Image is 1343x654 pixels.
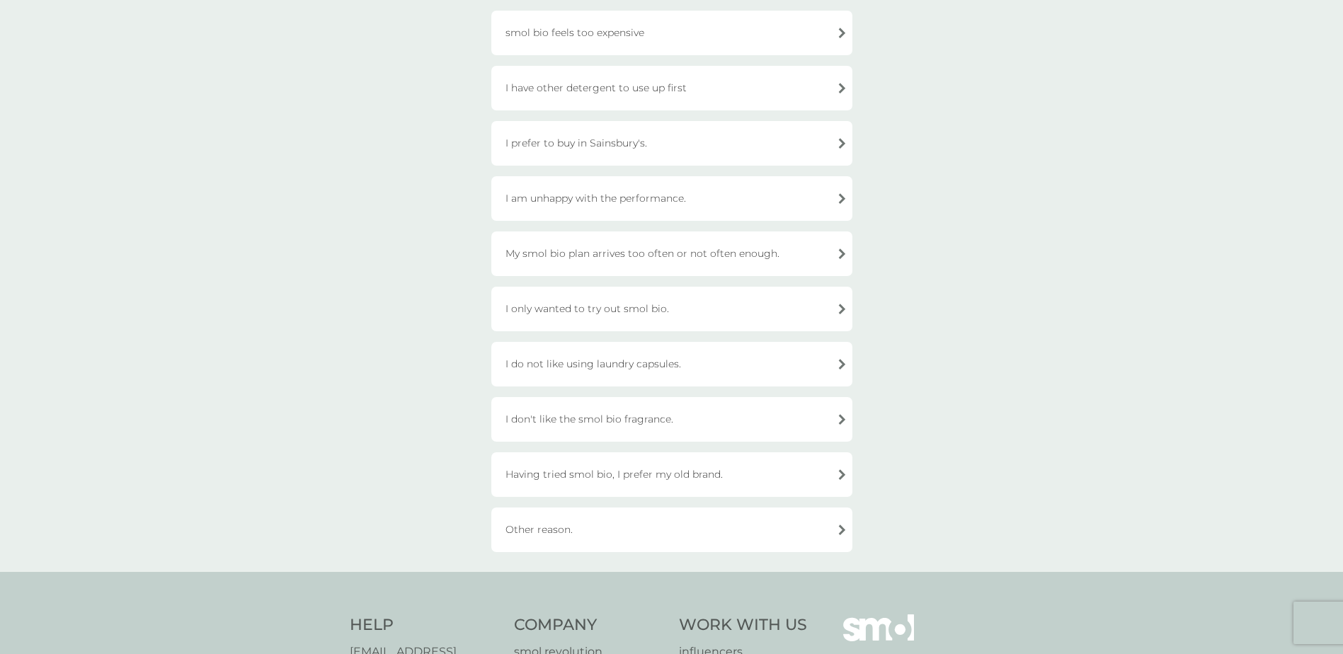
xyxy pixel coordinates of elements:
div: smol bio feels too expensive [491,11,852,55]
div: I have other detergent to use up first [491,66,852,110]
div: I do not like using laundry capsules. [491,342,852,386]
div: I don't like the smol bio fragrance. [491,397,852,442]
div: I only wanted to try out smol bio. [491,287,852,331]
h4: Work With Us [679,614,807,636]
div: I prefer to buy in Sainsbury's. [491,121,852,166]
h4: Company [514,614,665,636]
div: I am unhappy with the performance. [491,176,852,221]
div: Other reason. [491,507,852,552]
div: My smol bio plan arrives too often or not often enough. [491,231,852,276]
h4: Help [350,614,501,636]
div: Having tried smol bio, I prefer my old brand. [491,452,852,497]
